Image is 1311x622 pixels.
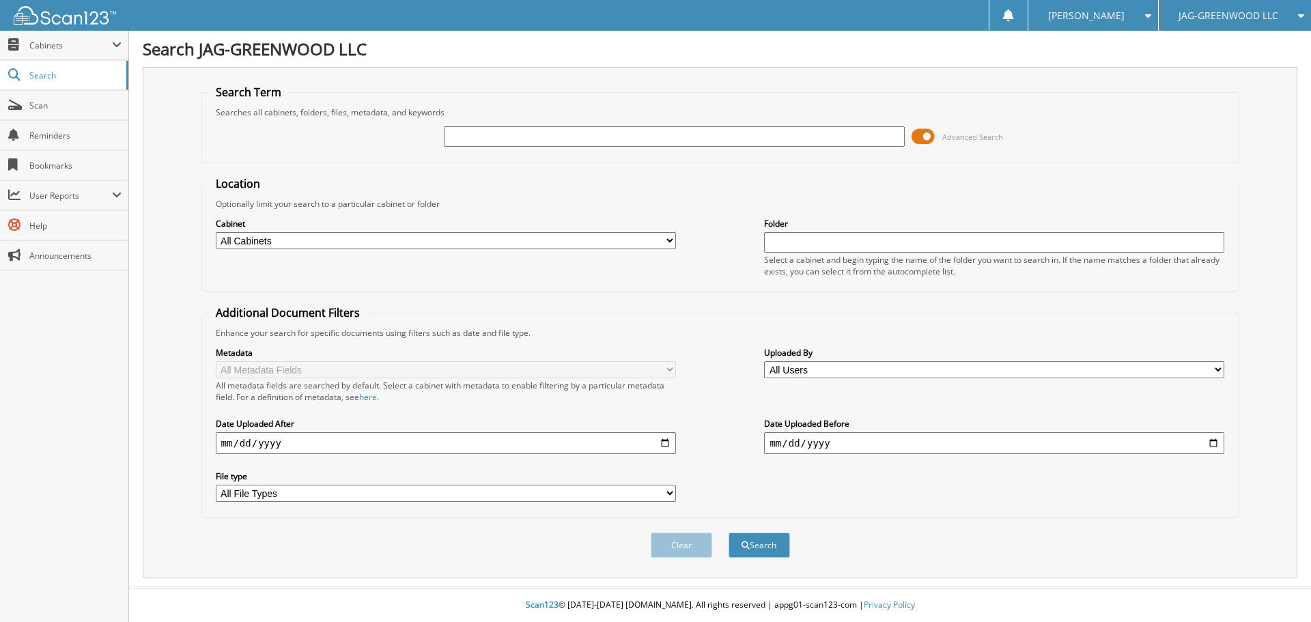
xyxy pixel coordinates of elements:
div: Select a cabinet and begin typing the name of the folder you want to search in. If the name match... [764,254,1224,277]
span: JAG-GREENWOOD LLC [1179,12,1278,20]
div: © [DATE]-[DATE] [DOMAIN_NAME]. All rights reserved | appg01-scan123-com | [129,589,1311,622]
span: Bookmarks [29,160,122,171]
a: here [359,391,377,403]
span: User Reports [29,190,112,201]
span: Advanced Search [942,132,1003,142]
span: Help [29,220,122,231]
legend: Search Term [209,85,288,100]
div: Enhance your search for specific documents using filters such as date and file type. [209,327,1232,339]
label: Date Uploaded Before [764,418,1224,429]
input: end [764,432,1224,454]
label: Metadata [216,347,676,358]
label: Uploaded By [764,347,1224,358]
div: All metadata fields are searched by default. Select a cabinet with metadata to enable filtering b... [216,380,676,403]
label: File type [216,470,676,482]
div: Searches all cabinets, folders, files, metadata, and keywords [209,107,1232,118]
legend: Additional Document Filters [209,305,367,320]
span: Reminders [29,130,122,141]
span: Search [29,70,119,81]
div: Optionally limit your search to a particular cabinet or folder [209,198,1232,210]
span: Cabinets [29,40,112,51]
label: Date Uploaded After [216,418,676,429]
label: Folder [764,218,1224,229]
label: Cabinet [216,218,676,229]
span: [PERSON_NAME] [1048,12,1125,20]
button: Search [729,533,790,558]
legend: Location [209,176,267,191]
img: scan123-logo-white.svg [14,6,116,25]
a: Privacy Policy [864,599,915,610]
span: Scan [29,100,122,111]
button: Clear [651,533,712,558]
input: start [216,432,676,454]
span: Scan123 [526,599,559,610]
h1: Search JAG-GREENWOOD LLC [143,38,1297,60]
span: Announcements [29,250,122,261]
